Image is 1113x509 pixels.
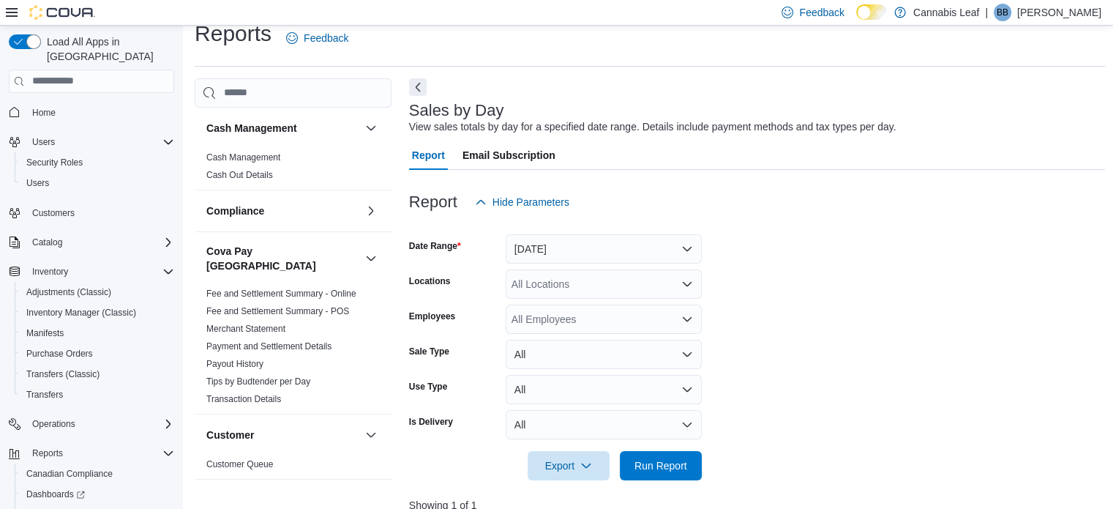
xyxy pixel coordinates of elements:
span: Security Roles [20,154,174,171]
span: Users [32,136,55,148]
button: Cova Pay [GEOGRAPHIC_DATA] [206,244,359,273]
span: Hide Parameters [492,195,569,209]
span: Report [412,141,445,170]
span: Dashboards [20,486,174,503]
span: Dashboards [26,488,85,500]
span: Transaction Details [206,393,281,405]
button: Open list of options [681,278,693,290]
span: Reports [26,445,174,462]
p: | [985,4,988,21]
button: Compliance [206,204,359,218]
span: Manifests [26,327,64,339]
span: Inventory Manager (Classic) [20,304,174,322]
span: Inventory [26,263,174,280]
span: Cash Management [206,152,280,163]
button: Cova Pay [GEOGRAPHIC_DATA] [362,250,380,267]
label: Is Delivery [409,416,453,428]
span: Home [26,103,174,122]
button: Catalog [3,232,180,253]
a: Transaction Details [206,394,281,404]
button: Security Roles [15,152,180,173]
a: Manifests [20,324,70,342]
span: Fee and Settlement Summary - POS [206,305,349,317]
button: Operations [26,415,81,433]
a: Cash Out Details [206,170,273,180]
span: Feedback [304,31,348,45]
a: Customer Queue [206,459,273,469]
a: Purchase Orders [20,345,99,363]
span: Transfers (Classic) [26,368,100,380]
button: All [506,340,702,369]
span: Feedback [799,5,844,20]
h3: Compliance [206,204,264,218]
span: Inventory [32,266,68,278]
span: Transfers (Classic) [20,365,174,383]
button: Inventory [26,263,74,280]
button: Next [409,78,427,96]
button: Manifests [15,323,180,343]
button: Cash Management [362,119,380,137]
span: Canadian Compliance [26,468,113,480]
span: Security Roles [26,157,83,168]
span: Operations [26,415,174,433]
span: Catalog [26,234,174,251]
span: Transfers [26,389,63,401]
a: Adjustments (Classic) [20,283,117,301]
h3: Sales by Day [409,102,504,119]
button: All [506,375,702,404]
button: Users [26,133,61,151]
a: Fee and Settlement Summary - Online [206,289,356,299]
span: BB [997,4,1008,21]
button: Users [3,132,180,152]
span: Canadian Compliance [20,465,174,483]
h3: Report [409,193,457,211]
span: Purchase Orders [20,345,174,363]
span: Email Subscription [462,141,555,170]
button: Operations [3,414,180,434]
span: Cash Out Details [206,169,273,181]
button: Purchase Orders [15,343,180,364]
button: Inventory [3,261,180,282]
button: Export [528,451,610,480]
span: Load All Apps in [GEOGRAPHIC_DATA] [41,34,174,64]
span: Customer Queue [206,458,273,470]
a: Payout History [206,359,263,369]
button: Catalog [26,234,68,251]
a: Users [20,174,55,192]
button: Run Report [620,451,702,480]
span: Users [26,133,174,151]
div: Bobby Bassi [994,4,1011,21]
button: [DATE] [506,234,702,264]
span: Customers [32,207,75,219]
button: Open list of options [681,313,693,325]
button: Users [15,173,180,193]
a: Tips by Budtender per Day [206,376,310,387]
p: [PERSON_NAME] [1017,4,1101,21]
a: Inventory Manager (Classic) [20,304,142,322]
button: Adjustments (Classic) [15,282,180,302]
a: Payment and Settlement Details [206,341,331,352]
a: Cash Management [206,152,280,163]
input: Dark Mode [856,4,887,20]
span: Users [20,174,174,192]
span: Home [32,107,56,119]
button: Home [3,102,180,123]
span: Adjustments (Classic) [20,283,174,301]
a: Dashboards [15,484,180,505]
a: Merchant Statement [206,324,285,334]
button: Inventory Manager (Classic) [15,302,180,323]
div: View sales totals by day for a specified date range. Details include payment methods and tax type... [409,119,896,135]
span: Export [536,451,601,480]
span: Customers [26,204,174,222]
a: Transfers [20,386,69,404]
a: Home [26,104,61,122]
button: Canadian Compliance [15,464,180,484]
a: Feedback [280,23,354,53]
span: Run Report [634,458,687,473]
label: Employees [409,311,455,322]
a: Security Roles [20,154,89,171]
button: Reports [3,443,180,464]
button: Reports [26,445,69,462]
div: Cova Pay [GEOGRAPHIC_DATA] [195,285,391,414]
